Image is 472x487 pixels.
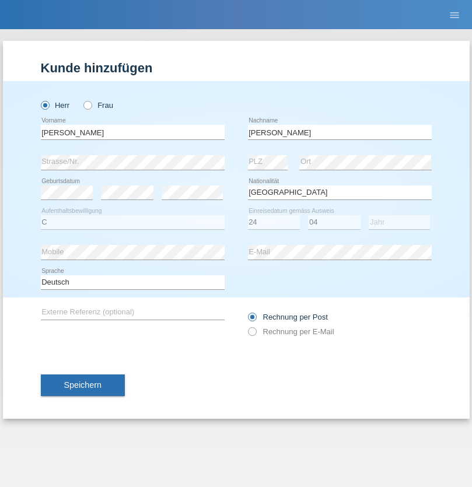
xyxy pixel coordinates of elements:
input: Rechnung per E-Mail [248,327,256,342]
label: Frau [83,101,113,110]
label: Herr [41,101,70,110]
label: Rechnung per E-Mail [248,327,334,336]
button: Speichern [41,374,125,397]
label: Rechnung per Post [248,313,328,321]
i: menu [449,9,460,21]
h1: Kunde hinzufügen [41,61,432,75]
input: Herr [41,101,48,108]
input: Rechnung per Post [248,313,256,327]
span: Speichern [64,380,102,390]
input: Frau [83,101,91,108]
a: menu [443,11,466,18]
